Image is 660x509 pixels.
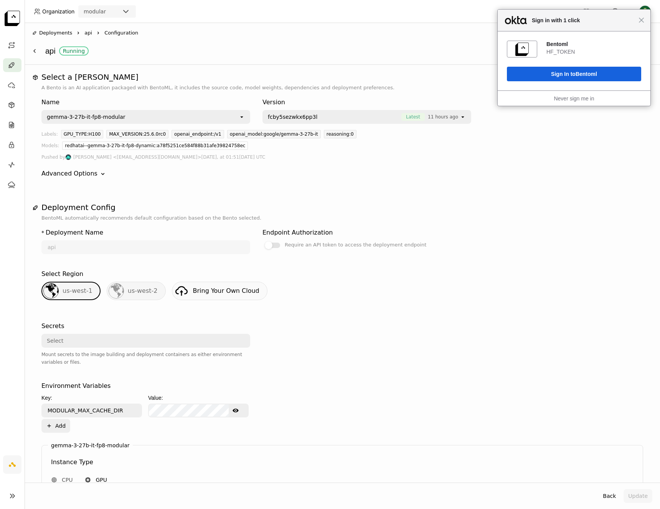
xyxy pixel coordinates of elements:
[528,16,639,25] span: Sign in with 1 click
[41,351,250,366] div: Mount secrets to the image building and deployment containers as either environment variables or ...
[96,476,107,484] span: GPU
[41,394,142,402] div: Key:
[576,71,597,77] span: Bentoml
[5,11,20,26] img: logo
[639,17,644,23] span: Close
[41,84,643,92] p: A Bento is an AI application packaged with BentoML, it includes the source code, model weights, d...
[41,269,83,279] div: Select Region
[73,153,201,161] span: [PERSON_NAME] <[EMAIL_ADDRESS][DOMAIN_NAME]>
[107,282,166,300] div: us-west-2
[285,240,426,250] div: Require an API token to access the deployment endpoint
[459,113,460,121] input: Selected [object Object].
[592,8,604,15] span: Docs
[41,203,643,212] h1: Deployment Config
[507,67,641,81] button: Sign In toBentoml
[582,8,604,15] a: Docs
[41,169,643,178] div: Advanced Options
[172,282,267,300] a: Bring Your Own Cloud
[611,8,632,15] div: Help
[45,44,586,58] div: api
[460,114,466,120] svg: open
[42,241,249,253] input: name of deployment (autogenerated if blank)
[262,228,333,237] div: Endpoint Authorization
[75,30,81,36] svg: Right
[128,287,158,294] span: us-west-2
[106,130,168,138] div: MAX_VERSION:25.6.0rc0
[42,8,74,15] span: Organization
[41,130,58,141] div: Labels:
[229,404,243,417] button: Show password text
[227,130,321,138] div: openai_model:google/gemma-3-27b-it
[41,153,643,161] div: Pushed by [DATE], at 01:51[DATE] UTC
[84,8,106,15] div: modular
[63,48,85,54] div: Running
[51,458,93,467] div: Instance Type
[268,113,317,121] span: fcby5sezwkx6pp3l
[262,98,471,107] div: Version
[41,322,64,331] div: Secrets
[51,442,130,448] label: gemma-3-27b-it-fp8-modular
[62,141,248,150] div: redhatai--gemma-3-27b-it-fp8-dynamic:a78f5251ce584f88b31afe39824758ec
[62,476,73,484] span: CPU
[598,489,620,503] button: Back
[41,169,97,178] div: Advanced Options
[41,282,101,300] div: us-west-1
[46,423,52,429] svg: Plus
[84,29,92,37] span: api
[233,407,239,414] svg: Show password text
[61,130,104,138] div: GPU_TYPE:H100
[46,228,103,237] div: Deployment Name
[546,41,641,48] div: Bentoml
[41,419,70,433] button: Add
[401,113,425,121] span: Latest
[41,214,643,222] p: BentoML automatically recommends default configuration based on the Bento selected.
[47,113,125,121] div: gemma-3-27b-it-fp8-modular
[639,6,651,17] img: Kevin Bi
[546,48,641,55] div: HF_TOKEN
[42,404,141,417] input: Key
[41,381,111,391] div: Environment Variables
[554,95,594,102] a: Never sign me in
[66,154,71,160] img: Aaron Pham
[624,489,652,503] button: Update
[95,30,101,36] svg: Right
[32,29,72,37] div: Deployments
[148,394,249,402] div: Value:
[99,170,107,178] svg: Down
[41,141,59,153] div: Models:
[428,113,458,121] span: 11 hours ago
[41,72,643,82] h1: Select a [PERSON_NAME]
[193,287,259,294] span: Bring Your Own Cloud
[32,29,652,37] nav: Breadcrumbs navigation
[41,98,250,107] div: Name
[39,29,72,37] span: Deployments
[63,287,92,294] span: us-west-1
[47,337,63,345] div: Select
[324,130,356,138] div: reasoning:0
[104,29,138,37] span: Configuration
[620,8,632,15] span: Help
[172,130,224,138] div: openai_endpoint:/v1
[239,114,245,120] svg: open
[515,43,529,56] img: fs0vhjtopuEgn4YSe697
